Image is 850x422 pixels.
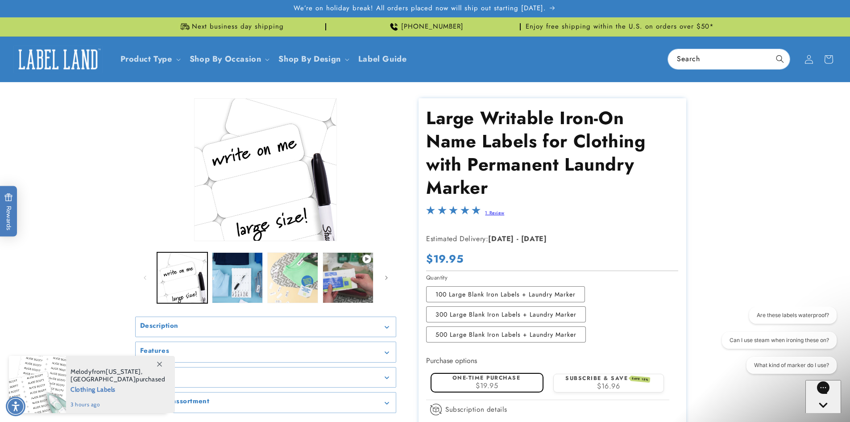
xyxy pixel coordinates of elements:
[526,22,714,31] span: Enjoy free shipping within the U.S. on orders over $50*
[157,252,208,303] button: Load image 1 in gallery view
[70,368,92,376] span: Melody
[115,49,184,70] summary: Product Type
[517,234,519,244] strong: -
[190,54,261,64] span: Shop By Occasion
[426,233,649,246] p: Estimated Delivery:
[136,342,396,362] summary: Features
[70,383,166,394] span: Clothing Labels
[212,252,263,303] button: Load image 2 in gallery view
[521,234,547,244] strong: [DATE]
[106,368,141,376] span: [US_STATE]
[358,54,407,64] span: Label Guide
[135,268,155,288] button: Slide left
[476,380,498,391] span: $19.95
[13,46,103,73] img: Label Land
[267,252,318,303] button: Load image 3 in gallery view
[136,368,396,388] summary: Details
[426,355,477,366] label: Purchase options
[136,317,396,337] summary: Description
[10,42,106,76] a: Label Land
[70,401,166,409] span: 3 hours ago
[445,404,507,415] span: Subscription details
[192,22,284,31] span: Next business day shipping
[597,381,620,391] span: $16.96
[278,53,340,65] a: Shop By Design
[377,268,396,288] button: Slide right
[488,234,514,244] strong: [DATE]
[136,393,396,413] summary: Inclusive assortment
[565,374,650,382] label: Subscribe & save
[426,208,481,218] span: 5.0-star overall rating
[140,347,170,355] h2: Features
[426,106,678,199] h1: Large Writable Iron-On Name Labels for Clothing with Permanent Laundry Marker
[184,49,274,70] summary: Shop By Occasion
[426,251,464,267] span: $19.95
[401,22,464,31] span: [PHONE_NUMBER]
[70,368,166,383] span: from , purchased
[426,326,586,343] label: 500 Large Blank Iron Labels + Laundry Marker
[805,380,841,413] iframe: Gorgias live chat messenger
[273,49,352,70] summary: Shop By Design
[426,286,585,302] label: 100 Large Blank Iron Labels + Laundry Marker
[353,49,412,70] a: Label Guide
[140,322,179,330] h2: Description
[330,17,521,36] div: Announcement
[294,4,546,13] span: We’re on holiday break! All orders placed now will ship out starting [DATE].
[135,98,396,413] media-gallery: Gallery Viewer
[135,17,326,36] div: Announcement
[6,397,25,416] div: Accessibility Menu
[452,374,521,382] label: One-time purchase
[485,209,504,216] a: 1 Review - open in a new tab
[4,193,13,230] span: Rewards
[630,376,651,383] span: SAVE 15%
[426,306,586,322] label: 300 Large Blank Iron Labels + Laundry Marker
[426,273,448,282] legend: Quantity
[770,49,790,69] button: Search
[524,17,715,36] div: Announcement
[70,375,136,383] span: [GEOGRAPHIC_DATA]
[714,307,841,382] iframe: Gorgias live chat conversation starters
[120,53,172,65] a: Product Type
[323,252,373,303] button: Play video 1 in gallery view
